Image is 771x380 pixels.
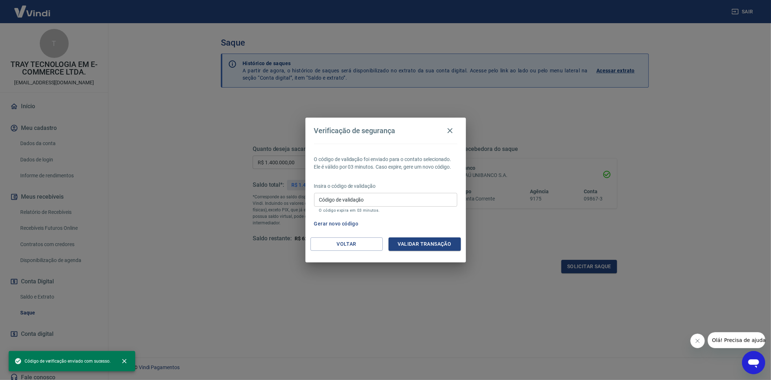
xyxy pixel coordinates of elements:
[314,126,395,135] h4: Verificação de segurança
[690,334,705,348] iframe: Fechar mensagem
[389,237,461,251] button: Validar transação
[314,182,457,190] p: Insira o código de validação
[311,217,361,231] button: Gerar novo código
[314,156,457,171] p: O código de validação foi enviado para o contato selecionado. Ele é válido por 03 minutos. Caso e...
[319,208,452,213] p: O código expira em 03 minutos.
[14,358,111,365] span: Código de verificação enviado com sucesso.
[4,5,61,11] span: Olá! Precisa de ajuda?
[116,353,132,369] button: close
[708,332,765,348] iframe: Mensagem da empresa
[310,237,383,251] button: Voltar
[742,351,765,374] iframe: Botão para abrir a janela de mensagens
